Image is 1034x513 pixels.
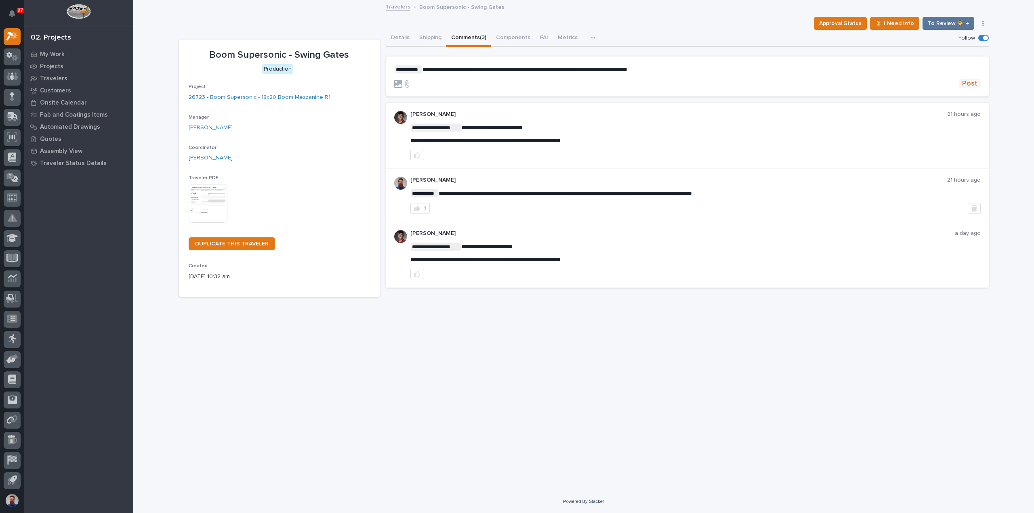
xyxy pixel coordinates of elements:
a: Projects [24,60,133,72]
span: Manager [189,115,209,120]
a: Fab and Coatings Items [24,109,133,121]
p: Boom Supersonic - Swing Gates [189,49,370,61]
a: Automated Drawings [24,121,133,133]
div: Production [262,64,293,74]
a: DUPLICATE THIS TRAVELER [189,237,275,250]
span: Project [189,84,206,89]
a: Customers [24,84,133,96]
span: ⏳ I Need Info [875,19,914,28]
button: To Review 👨‍🏭 → [923,17,974,30]
p: [PERSON_NAME] [410,111,947,118]
button: Comments (3) [446,30,491,47]
button: like this post [410,269,424,279]
a: Quotes [24,133,133,145]
a: Onsite Calendar [24,96,133,109]
button: Metrics [553,30,582,47]
button: Post [959,79,981,88]
img: ROij9lOReuV7WqYxWfnW [394,111,407,124]
p: My Work [40,51,65,58]
button: Approval Status [814,17,867,30]
button: Delete post [968,203,981,214]
div: 1 [424,205,426,211]
p: a day ago [955,230,981,237]
button: users-avatar [4,492,21,509]
a: [PERSON_NAME] [189,124,233,132]
span: Coordinator [189,145,216,150]
p: Projects [40,63,63,70]
div: 02. Projects [31,34,71,42]
span: Approval Status [819,19,862,28]
a: My Work [24,48,133,60]
button: like this post [410,150,424,160]
button: Notifications [4,5,21,22]
span: To Review 👨‍🏭 → [928,19,969,28]
span: Post [962,79,977,88]
a: 26723 - Boom Supersonic - 18x20 Boom Mezzanine R1 [189,93,330,102]
p: [PERSON_NAME] [410,230,955,237]
p: 21 hours ago [947,111,981,118]
p: Traveler Status Details [40,160,107,167]
button: FAI [535,30,553,47]
span: Created [189,264,208,268]
img: 6hTokn1ETDGPf9BPokIQ [394,177,407,190]
p: Assembly View [40,148,82,155]
a: Powered By Stacker [563,499,604,504]
button: Shipping [414,30,446,47]
a: Travelers [386,2,410,11]
p: Boom Supersonic - Swing Gates [419,2,504,11]
button: 1 [410,203,430,214]
p: Customers [40,87,71,94]
p: Travelers [40,75,67,82]
p: 27 [18,8,23,13]
div: Notifications27 [10,10,21,23]
p: Fab and Coatings Items [40,111,108,119]
p: Follow [958,35,975,42]
button: Components [491,30,535,47]
p: [DATE] 10:32 am [189,272,370,281]
p: Automated Drawings [40,124,100,131]
a: Travelers [24,72,133,84]
p: 21 hours ago [947,177,981,184]
p: Quotes [40,136,61,143]
button: ⏳ I Need Info [870,17,919,30]
a: Assembly View [24,145,133,157]
a: [PERSON_NAME] [189,154,233,162]
p: [PERSON_NAME] [410,177,947,184]
img: Workspace Logo [67,4,90,19]
span: Traveler PDF [189,176,219,180]
button: Details [386,30,414,47]
p: Onsite Calendar [40,99,87,107]
span: DUPLICATE THIS TRAVELER [195,241,269,247]
a: Traveler Status Details [24,157,133,169]
img: ROij9lOReuV7WqYxWfnW [394,230,407,243]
